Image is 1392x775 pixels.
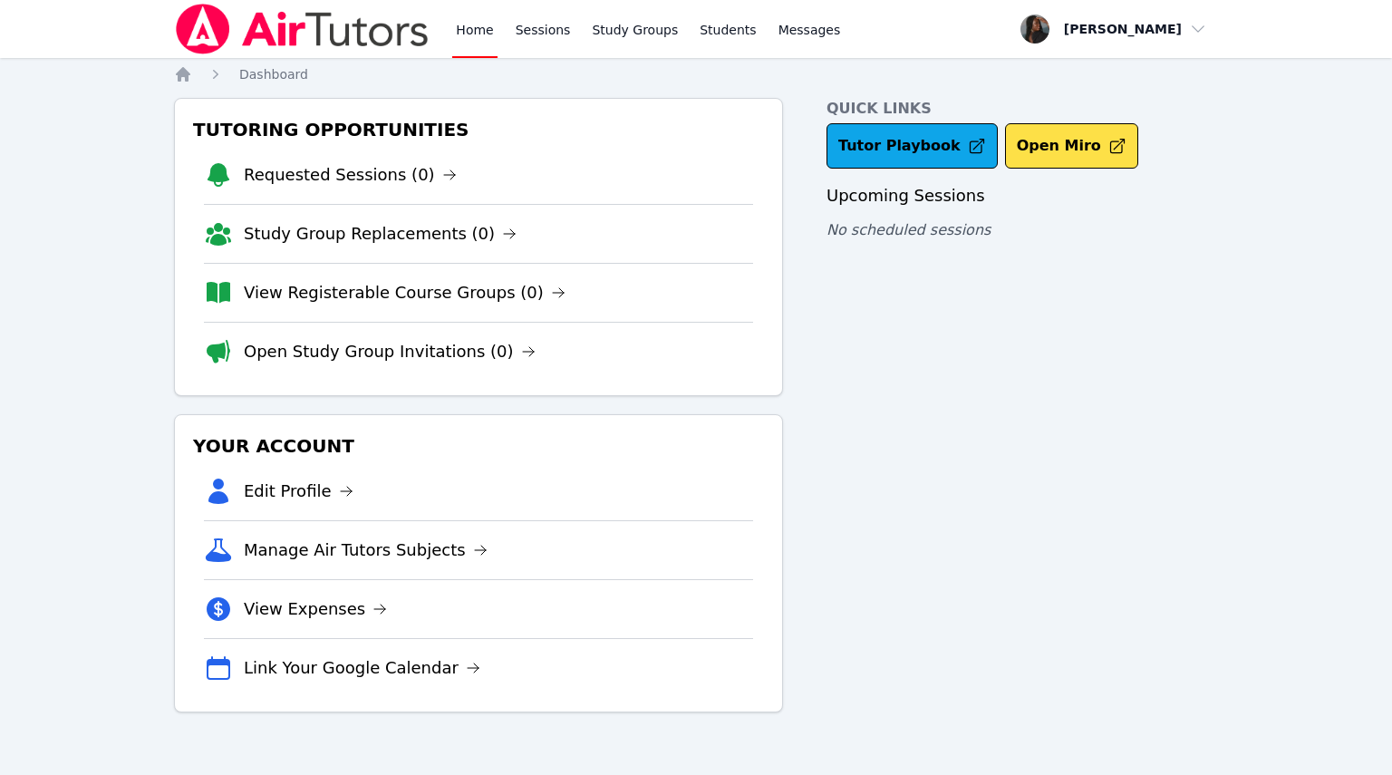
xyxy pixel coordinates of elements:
[826,183,1218,208] h3: Upcoming Sessions
[826,123,998,169] a: Tutor Playbook
[244,339,536,364] a: Open Study Group Invitations (0)
[1005,123,1138,169] button: Open Miro
[778,21,841,39] span: Messages
[174,4,430,54] img: Air Tutors
[189,113,768,146] h3: Tutoring Opportunities
[244,162,457,188] a: Requested Sessions (0)
[244,655,480,681] a: Link Your Google Calendar
[244,596,387,622] a: View Expenses
[244,280,565,305] a: View Registerable Course Groups (0)
[174,65,1218,83] nav: Breadcrumb
[244,538,488,563] a: Manage Air Tutors Subjects
[189,430,768,462] h3: Your Account
[239,67,308,82] span: Dashboard
[244,221,517,247] a: Study Group Replacements (0)
[826,221,991,238] span: No scheduled sessions
[244,479,353,504] a: Edit Profile
[239,65,308,83] a: Dashboard
[826,98,1218,120] h4: Quick Links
